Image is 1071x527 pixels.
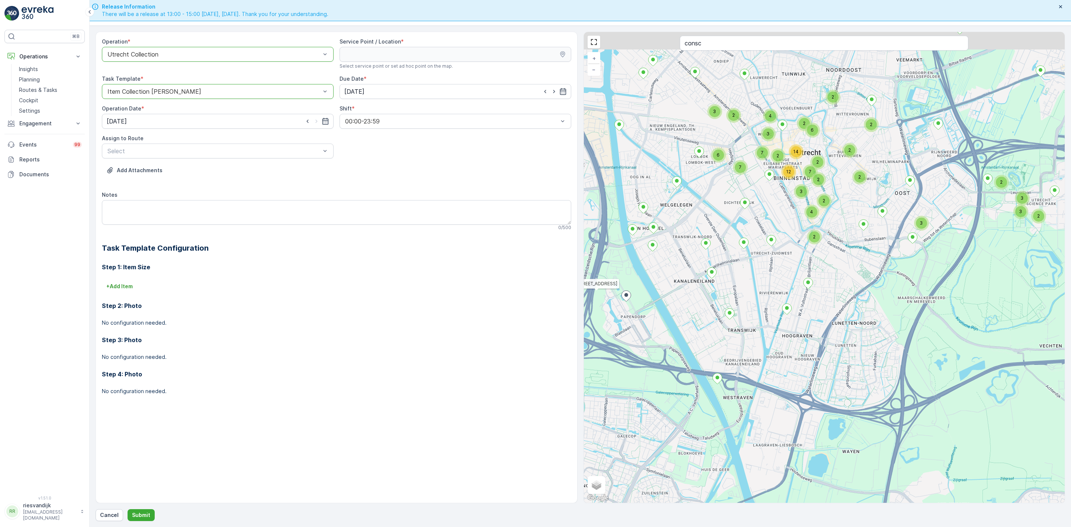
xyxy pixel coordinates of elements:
[776,153,779,158] span: 2
[914,216,929,231] div: 3
[1014,191,1029,206] div: 3
[96,509,123,521] button: Cancel
[102,10,328,18] span: There will be a release at 13:00 - 15:00 [DATE], [DATE]. Thank you for your understanding.
[19,141,68,148] p: Events
[588,64,599,75] a: Zoom Out
[1000,179,1003,185] span: 2
[19,53,70,60] p: Operations
[4,167,85,182] a: Documents
[842,143,857,158] div: 2
[786,169,791,174] span: 12
[781,164,796,179] div: 12
[1013,204,1028,219] div: 3
[72,33,80,39] p: ⌘B
[340,75,364,82] label: Due Date
[100,511,119,519] p: Cancel
[761,150,763,155] span: 7
[102,353,571,361] p: No configuration needed.
[788,144,803,159] div: 14
[586,493,610,503] a: Open this area in Google Maps (opens a new window)
[340,84,571,99] input: dd/mm/yyyy
[588,477,605,493] a: Layers
[102,319,571,327] p: No configuration needed.
[16,64,85,74] a: Insights
[586,493,610,503] img: Google
[102,192,118,198] label: Notes
[4,496,85,500] span: v 1.51.0
[19,86,57,94] p: Routes & Tasks
[4,49,85,64] button: Operations
[733,160,747,175] div: 7
[1031,209,1046,224] div: 2
[16,106,85,116] a: Settings
[588,53,599,64] a: Zoom In
[102,335,571,344] h3: Step 3: Photo
[19,171,82,178] p: Documents
[711,148,726,163] div: 6
[102,301,571,310] h3: Step 2: Photo
[74,142,80,148] p: 99
[807,229,821,244] div: 2
[4,152,85,167] a: Reports
[102,242,571,254] h2: Task Template Configuration
[763,109,778,123] div: 4
[739,164,742,170] span: 7
[797,116,811,131] div: 2
[803,120,805,126] span: 2
[863,117,878,132] div: 2
[558,225,571,231] p: 0 / 500
[4,137,85,152] a: Events99
[809,169,811,174] span: 7
[817,177,820,182] span: 2
[22,6,54,21] img: logo_light-DOdMpM7g.png
[102,135,144,141] label: Assign to Route
[825,90,840,105] div: 2
[16,85,85,95] a: Routes & Tasks
[994,175,1009,190] div: 2
[813,234,816,240] span: 2
[766,131,769,136] span: 3
[588,36,599,48] a: View Fullscreen
[19,76,40,83] p: Planning
[102,38,128,45] label: Operation
[128,509,155,521] button: Submit
[16,74,85,85] a: Planning
[816,159,819,165] span: 2
[23,502,77,509] p: riesvandijk
[810,155,825,170] div: 2
[717,152,720,158] span: 6
[102,280,137,292] button: +Add Item
[102,388,571,395] p: No configuration needed.
[6,505,18,517] div: RR
[592,55,596,61] span: +
[102,114,334,129] input: dd/mm/yyyy
[117,167,163,174] p: Add Attachments
[4,6,19,21] img: logo
[848,147,851,153] span: 2
[804,205,819,219] div: 4
[726,108,741,123] div: 2
[823,198,825,203] span: 2
[102,75,141,82] label: Task Template
[106,283,133,290] p: + Add Item
[793,149,798,154] span: 14
[811,172,826,187] div: 2
[340,38,401,45] label: Service Point / Location
[1019,209,1022,214] span: 3
[713,109,716,114] span: 3
[1020,195,1023,201] span: 3
[755,145,769,160] div: 7
[832,94,834,100] span: 2
[23,509,77,521] p: [EMAIL_ADDRESS][DOMAIN_NAME]
[805,123,820,138] div: 6
[810,209,813,215] span: 4
[732,112,735,118] span: 2
[592,66,596,73] span: −
[811,127,814,133] span: 6
[340,105,352,112] label: Shift
[770,148,785,163] div: 2
[19,156,82,163] p: Reports
[16,95,85,106] a: Cockpit
[19,107,40,115] p: Settings
[707,104,722,119] div: 3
